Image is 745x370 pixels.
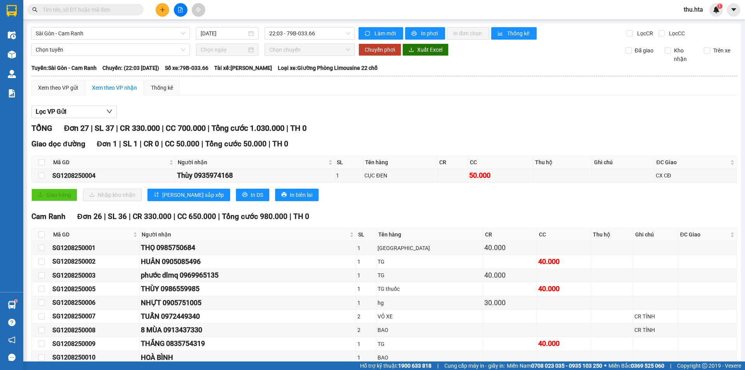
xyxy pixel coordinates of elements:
button: uploadGiao hàng [31,189,77,201]
div: SG1208250007 [52,311,138,321]
span: | [208,123,210,133]
span: | [201,139,203,148]
img: logo-vxr [7,5,17,17]
th: CR [483,228,537,241]
span: Tổng cước 50.000 [205,139,267,148]
span: Sài Gòn - Cam Ranh [36,28,185,39]
th: Thu hộ [533,156,592,169]
button: syncLàm mới [359,27,403,40]
button: printerIn biên lai [275,189,319,201]
td: SG1208250003 [51,269,140,282]
div: 2 [357,312,375,321]
button: caret-down [727,3,740,17]
span: Lọc VP Gửi [36,107,66,116]
th: Ghi chú [633,228,678,241]
span: | [119,139,121,148]
span: Loại xe: Giường Phòng Limousine 22 chỗ [278,64,378,72]
span: CR 330.000 [133,212,172,221]
div: 50.000 [469,170,532,181]
div: Thống kê [151,83,173,92]
span: Lọc CR [634,29,654,38]
th: SL [356,228,376,241]
span: plus [160,7,165,12]
img: solution-icon [8,89,16,97]
span: Cung cấp máy in - giấy in: [444,361,505,370]
span: | [269,139,270,148]
span: sort-ascending [154,192,159,198]
input: Chọn ngày [201,45,247,54]
span: printer [281,192,287,198]
span: ⚪️ [604,364,606,367]
span: | [129,212,131,221]
button: aim [192,3,205,17]
img: warehouse-icon [8,301,16,309]
span: Đơn 1 [97,139,118,148]
span: message [8,354,16,361]
span: Đơn 27 [64,123,89,133]
button: In đơn chọn [447,27,489,40]
span: [PERSON_NAME] sắp xếp [162,191,224,199]
th: CR [437,156,468,169]
button: Lọc VP Gửi [31,106,117,118]
sup: 1 [15,300,17,302]
span: printer [242,192,248,198]
span: Hỗ trợ kỹ thuật: [360,361,431,370]
div: TG [378,271,482,280]
sup: 1 [717,3,722,9]
button: downloadNhập kho nhận [83,189,142,201]
span: bar-chart [497,31,504,37]
span: Mã GD [53,230,132,239]
span: | [116,123,118,133]
div: 30.000 [484,297,535,308]
span: caret-down [730,6,737,13]
div: 1 [357,257,375,266]
span: 22:03 - 79B-033.66 [269,28,350,39]
div: SG1208250002 [52,257,138,266]
div: CỤC ĐEN [364,171,435,180]
span: CR 0 [144,139,159,148]
span: | [286,123,288,133]
div: VỎ XE [378,312,482,321]
div: SG1208250009 [52,339,138,349]
span: CR 330.000 [120,123,160,133]
span: ĐC Giao [680,230,729,239]
div: THỌ 0985750684 [141,242,354,253]
span: 1 [718,3,721,9]
span: down [106,108,113,115]
div: 2 [357,326,375,334]
span: SL 1 [123,139,138,148]
th: Thu hộ [591,228,633,241]
div: 1 [357,244,375,252]
span: Số xe: 79B-033.66 [165,64,208,72]
span: Trên xe [710,46,733,55]
span: Người nhận [178,158,327,167]
span: | [104,212,106,221]
button: downloadXuất Excel [402,43,449,56]
span: Chọn tuyến [36,44,185,56]
span: Tài xế: [PERSON_NAME] [214,64,272,72]
div: CR TÍNH [634,312,677,321]
span: | [289,212,291,221]
div: 40.000 [538,283,589,294]
span: question-circle [8,319,16,326]
span: SL 36 [108,212,127,221]
div: BAO [378,326,482,334]
div: hg [378,299,482,307]
span: CC 650.000 [177,212,216,221]
div: CX CĐ [656,171,735,180]
div: TG [378,257,482,266]
div: 1 [357,340,375,348]
div: SG1208250008 [52,325,138,335]
span: Cam Ranh [31,212,66,221]
div: 1 [336,171,362,180]
div: HOÀ BÌNH [141,352,354,363]
button: plus [156,3,169,17]
img: warehouse-icon [8,70,16,78]
div: 40.000 [484,270,535,281]
td: SG1208250010 [51,351,140,365]
div: Xem theo VP gửi [38,83,78,92]
th: Tên hàng [363,156,437,169]
span: SL 37 [95,123,114,133]
span: Người nhận [142,230,348,239]
span: | [161,139,163,148]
